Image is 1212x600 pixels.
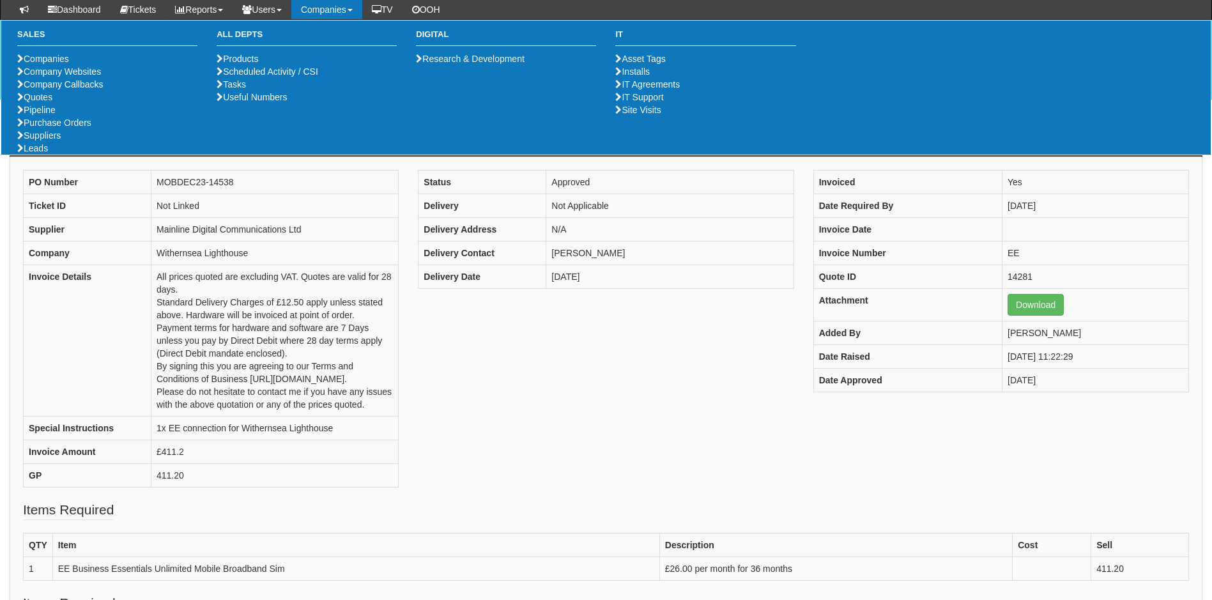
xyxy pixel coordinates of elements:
td: £26.00 per month for 36 months [659,557,1012,581]
th: Item [52,534,659,557]
h3: Sales [17,30,197,46]
th: Invoice Number [813,242,1002,265]
td: Withernsea Lighthouse [151,242,399,265]
th: Special Instructions [24,417,151,440]
a: IT Agreements [615,79,680,89]
th: Cost [1013,534,1091,557]
th: Invoice Amount [24,440,151,464]
th: Date Required By [813,194,1002,218]
th: Date Raised [813,345,1002,369]
td: All prices quoted are excluding VAT. Quotes are valid for 28 days. Standard Delivery Charges of £... [151,265,399,417]
td: Yes [1002,171,1189,194]
th: Sell [1091,534,1189,557]
a: Download [1008,294,1064,316]
a: Tasks [217,79,246,89]
td: [DATE] 11:22:29 [1002,345,1189,369]
th: Status [418,171,546,194]
th: Invoiced [813,171,1002,194]
th: PO Number [24,171,151,194]
td: £411.2 [151,440,399,464]
th: Supplier [24,218,151,242]
th: Quote ID [813,265,1002,289]
a: Scheduled Activity / CSI [217,66,318,77]
th: Invoice Details [24,265,151,417]
td: Not Applicable [546,194,794,218]
td: [DATE] [1002,194,1189,218]
td: EE Business Essentials Unlimited Mobile Broadband Sim [52,557,659,581]
td: MOBDEC23-14538 [151,171,399,194]
th: Invoice Date [813,218,1002,242]
th: Added By [813,321,1002,345]
td: 411.20 [151,464,399,488]
th: Ticket ID [24,194,151,218]
a: Asset Tags [615,54,665,64]
td: N/A [546,218,794,242]
th: Delivery Contact [418,242,546,265]
a: Company Websites [17,66,101,77]
a: Products [217,54,258,64]
a: Companies [17,54,69,64]
th: QTY [24,534,53,557]
th: Delivery Date [418,265,546,289]
th: Company [24,242,151,265]
a: Useful Numbers [217,92,287,102]
a: IT Support [615,92,663,102]
td: 1 [24,557,53,581]
a: Purchase Orders [17,118,91,128]
a: Research & Development [416,54,525,64]
th: Attachment [813,289,1002,321]
a: Leads [17,143,48,153]
th: Description [659,534,1012,557]
a: Quotes [17,92,52,102]
th: Delivery Address [418,218,546,242]
h3: IT [615,30,795,46]
td: EE [1002,242,1189,265]
th: Date Approved [813,369,1002,392]
a: Company Callbacks [17,79,104,89]
td: 14281 [1002,265,1189,289]
h3: All Depts [217,30,397,46]
td: 411.20 [1091,557,1189,581]
td: Mainline Digital Communications Ltd [151,218,399,242]
th: Delivery [418,194,546,218]
a: Site Visits [615,105,661,115]
td: [DATE] [546,265,794,289]
a: Installs [615,66,650,77]
a: Suppliers [17,130,61,141]
td: [PERSON_NAME] [1002,321,1189,345]
legend: Items Required [23,500,114,520]
td: [PERSON_NAME] [546,242,794,265]
th: GP [24,464,151,488]
td: [DATE] [1002,369,1189,392]
td: Not Linked [151,194,399,218]
td: Approved [546,171,794,194]
td: 1x EE connection for Withernsea Lighthouse [151,417,399,440]
h3: Digital [416,30,596,46]
a: Pipeline [17,105,56,115]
